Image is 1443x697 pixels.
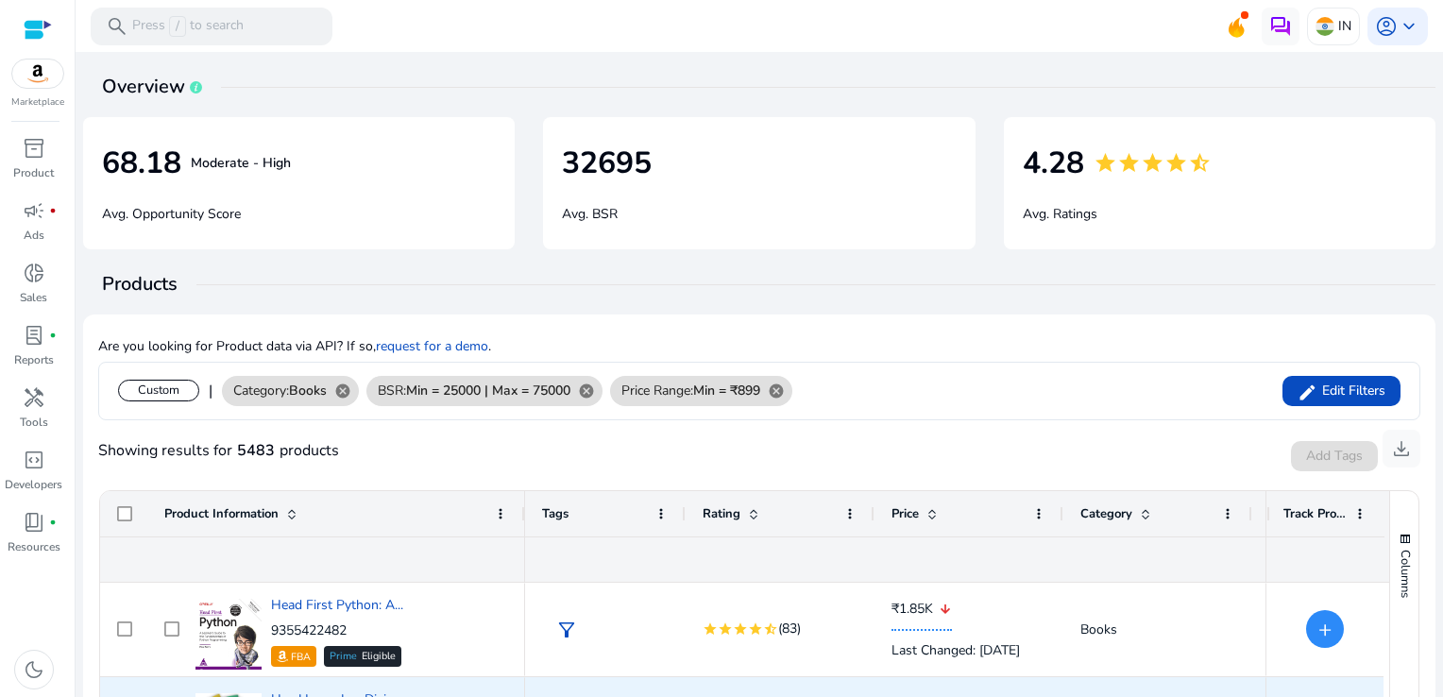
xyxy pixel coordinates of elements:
span: handyman [23,386,45,409]
span: Edit Filters [1317,382,1385,400]
div: | [209,380,212,402]
span: Tags [542,505,569,522]
button: Edit Filters [1282,376,1401,406]
mat-icon: star [748,621,763,637]
p: IN [1338,9,1351,42]
div: Custom [118,380,199,401]
h4: Products [102,273,1435,296]
p: Resources [8,538,60,555]
h4: Overview [102,76,1435,98]
p: Developers [5,476,62,493]
mat-icon: arrow_downward [939,590,952,629]
p: Ads [24,227,44,244]
button: + [1306,610,1344,648]
p: Avg. BSR [562,195,956,224]
span: keyboard_arrow_down [1398,15,1420,38]
mat-icon: star [1117,151,1141,175]
mat-icon: cancel [327,382,359,399]
mat-icon: star [1094,151,1117,175]
b: Min = 25000 | Max = 75000 [406,382,570,399]
span: fiber_manual_record [49,331,57,339]
span: Category [1080,505,1132,522]
span: / [169,16,186,37]
img: in.svg [1316,17,1334,36]
span: code_blocks [23,449,45,471]
p: Are you looking for Product data via API? If so, . [98,336,491,356]
button: download [1383,430,1420,467]
mat-icon: edit [1298,378,1317,407]
span: BSR: [378,381,570,400]
span: search [106,15,128,38]
b: 5483 [232,439,280,462]
h4: 32695 [562,145,652,181]
p: Press to search [132,16,244,37]
p: Marketplace [11,95,64,110]
a: request for a demo [376,337,488,355]
img: amazon.svg [12,59,63,88]
p: 9355422482 [271,621,403,640]
p: FBA [291,648,311,667]
a: Head First Python: A... [271,596,403,614]
div: Eligible [324,646,401,667]
span: ₹1.85K [891,600,939,619]
span: book_4 [23,511,45,534]
span: dark_mode [23,658,45,681]
span: fiber_manual_record [49,518,57,526]
span: account_circle [1375,15,1398,38]
span: Books [1080,620,1117,638]
span: Category: [233,381,327,400]
div: Last Changed: [DATE] [891,631,1046,670]
p: Reports [14,351,54,368]
p: Sales [20,289,47,306]
b: Books [289,382,327,399]
span: campaign [23,199,45,222]
mat-icon: star_half [1188,151,1212,175]
mat-icon: star [718,621,733,637]
b: Moderate - High [191,154,291,172]
span: download [1390,437,1413,460]
span: Price [891,505,919,522]
span: Product Information [164,505,279,522]
span: lab_profile [23,324,45,347]
span: inventory_2 [23,137,45,160]
span: filter_alt [555,619,578,641]
p: Tools [20,414,48,431]
span: Price Range: [621,381,760,400]
span: Track Product [1283,505,1347,522]
span: donut_small [23,262,45,284]
h4: 4.28 [1023,145,1084,181]
mat-icon: star [1141,151,1164,175]
mat-icon: star_half [763,621,778,637]
span: Prime [330,652,357,662]
span: (83) [778,618,801,640]
span: fiber_manual_record [49,207,57,214]
p: Avg. Opportunity Score [102,195,496,224]
p: Product [13,164,54,181]
span: Rating [703,505,740,522]
mat-icon: star [703,621,718,637]
mat-icon: star [1164,151,1188,175]
b: Min = ₹899 [693,382,760,399]
mat-icon: cancel [760,382,792,399]
p: Avg. Ratings [1023,195,1417,224]
mat-icon: cancel [570,382,603,399]
h4: 68.18 [102,145,181,181]
mat-icon: star [733,621,748,637]
span: Columns [1397,550,1414,598]
div: Showing results for products [98,439,339,462]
